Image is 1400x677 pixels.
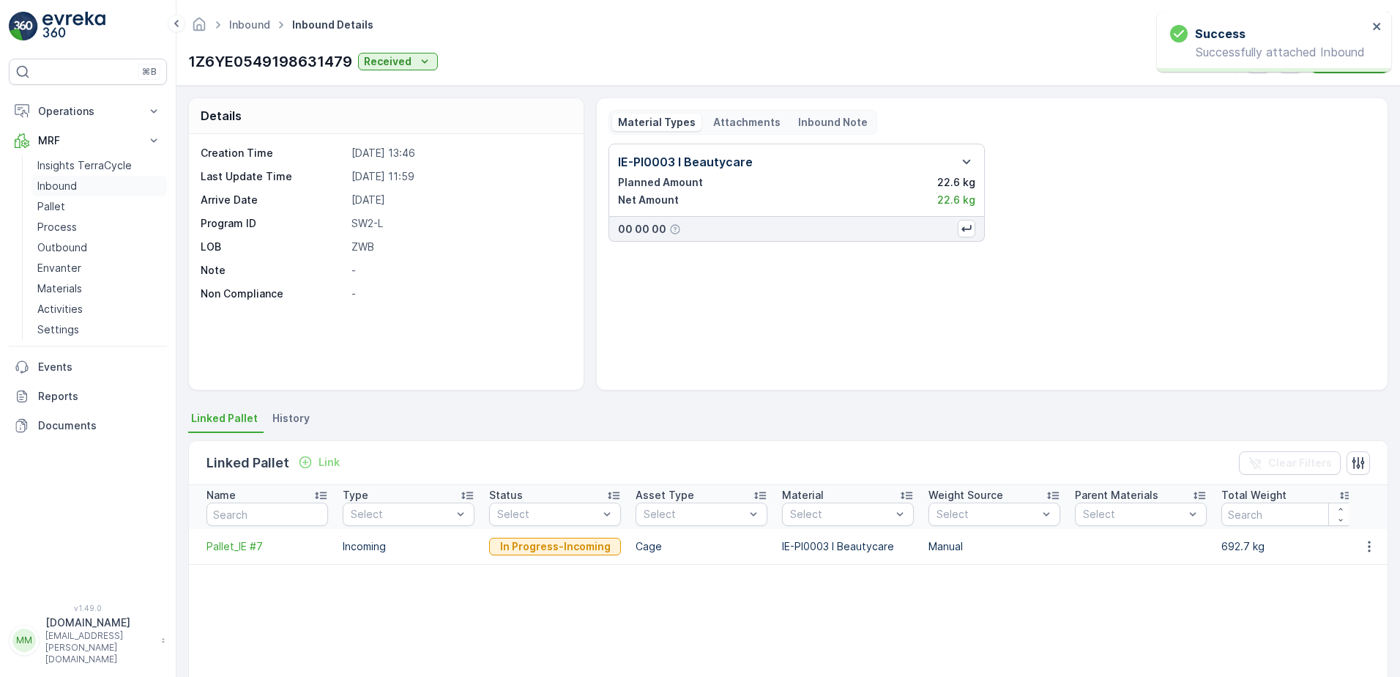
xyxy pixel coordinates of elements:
p: Total Weight [1221,488,1287,503]
p: Details [201,107,242,125]
span: Linked Pallet [191,411,258,426]
p: - [351,286,568,301]
p: Weight Source [928,488,1003,503]
p: LOB [201,240,346,254]
p: Select [644,507,745,522]
a: Outbound [31,237,167,258]
p: Process [37,220,77,234]
div: Help Tooltip Icon [669,223,681,235]
p: Received [364,54,412,69]
a: Inbound [31,176,167,196]
p: Net Amount [618,193,679,207]
p: [DOMAIN_NAME] [45,615,154,630]
a: Pallet [31,196,167,217]
p: Select [351,507,452,522]
a: Envanter [31,258,167,278]
p: 22.6 kg [937,193,975,207]
p: Linked Pallet [206,453,289,473]
p: Clear Filters [1268,456,1332,470]
a: Settings [31,319,167,340]
p: Last Update Time [201,169,346,184]
p: Link [319,455,340,470]
p: Select [1083,507,1184,522]
p: Envanter [37,261,81,275]
p: Program ID [201,216,346,231]
button: close [1372,21,1382,34]
a: Documents [9,411,167,440]
p: Planned Amount [618,175,703,190]
p: Outbound [37,240,87,255]
a: Events [9,352,167,382]
p: 22.6 kg [937,175,975,190]
a: Activities [31,299,167,319]
p: Events [38,360,161,374]
p: Creation Time [201,146,346,160]
p: Insights TerraCycle [37,158,132,173]
p: Arrive Date [201,193,346,207]
td: Manual [921,529,1068,564]
a: Insights TerraCycle [31,155,167,176]
p: Parent Materials [1075,488,1158,503]
p: ⌘B [142,66,157,78]
h3: Success [1195,25,1246,42]
p: Non Compliance [201,286,346,301]
p: Settings [37,322,79,337]
button: Received [358,53,438,70]
p: Pallet [37,199,65,214]
p: Note [201,263,346,278]
p: Select [937,507,1038,522]
a: Reports [9,382,167,411]
p: Type [343,488,368,503]
p: Materials [37,281,82,296]
button: Link [292,454,346,471]
td: Cage [628,529,775,564]
td: Incoming [335,529,482,564]
span: History [272,411,310,426]
p: - [351,263,568,278]
span: v 1.49.0 [9,604,167,613]
a: Inbound [229,18,270,31]
p: [DATE] 13:46 [351,146,568,160]
input: Search [206,503,328,526]
p: Successfully attached Inbound [1170,45,1368,59]
p: Asset Type [636,488,694,503]
p: Inbound [37,179,77,193]
span: Inbound Details [289,18,376,32]
p: Name [206,488,236,503]
p: Inbound Note [798,115,868,130]
p: 00 00 00 [618,222,666,237]
button: MRF [9,126,167,155]
p: IE-PI0003 I Beautycare [618,153,753,171]
a: Process [31,217,167,237]
a: Pallet_IE #7 [206,539,328,554]
input: Search [1221,503,1353,526]
p: Operations [38,104,138,119]
td: 692.7 kg [1214,529,1360,564]
p: ZWB [351,240,568,254]
button: Operations [9,97,167,126]
button: MM[DOMAIN_NAME][EMAIL_ADDRESS][PERSON_NAME][DOMAIN_NAME] [9,615,167,665]
a: Materials [31,278,167,299]
p: MRF [38,133,138,148]
p: In Progress-Incoming [500,539,611,554]
p: Activities [37,302,83,317]
p: 1Z6YE0549198631479 [188,51,352,73]
p: [EMAIL_ADDRESS][PERSON_NAME][DOMAIN_NAME] [45,630,154,665]
p: SW2-L [351,216,568,231]
p: Material Types [618,115,696,130]
p: Select [790,507,891,522]
p: [DATE] 11:59 [351,169,568,184]
p: Documents [38,418,161,433]
p: Attachments [713,115,781,130]
p: Reports [38,389,161,404]
p: [DATE] [351,193,568,207]
img: logo_light-DOdMpM7g.png [42,12,105,41]
p: Select [497,507,598,522]
img: logo [9,12,38,41]
a: Homepage [191,22,207,34]
div: MM [12,629,36,652]
p: Material [782,488,824,503]
button: In Progress-Incoming [489,538,621,555]
td: IE-PI0003 I Beautycare [775,529,921,564]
